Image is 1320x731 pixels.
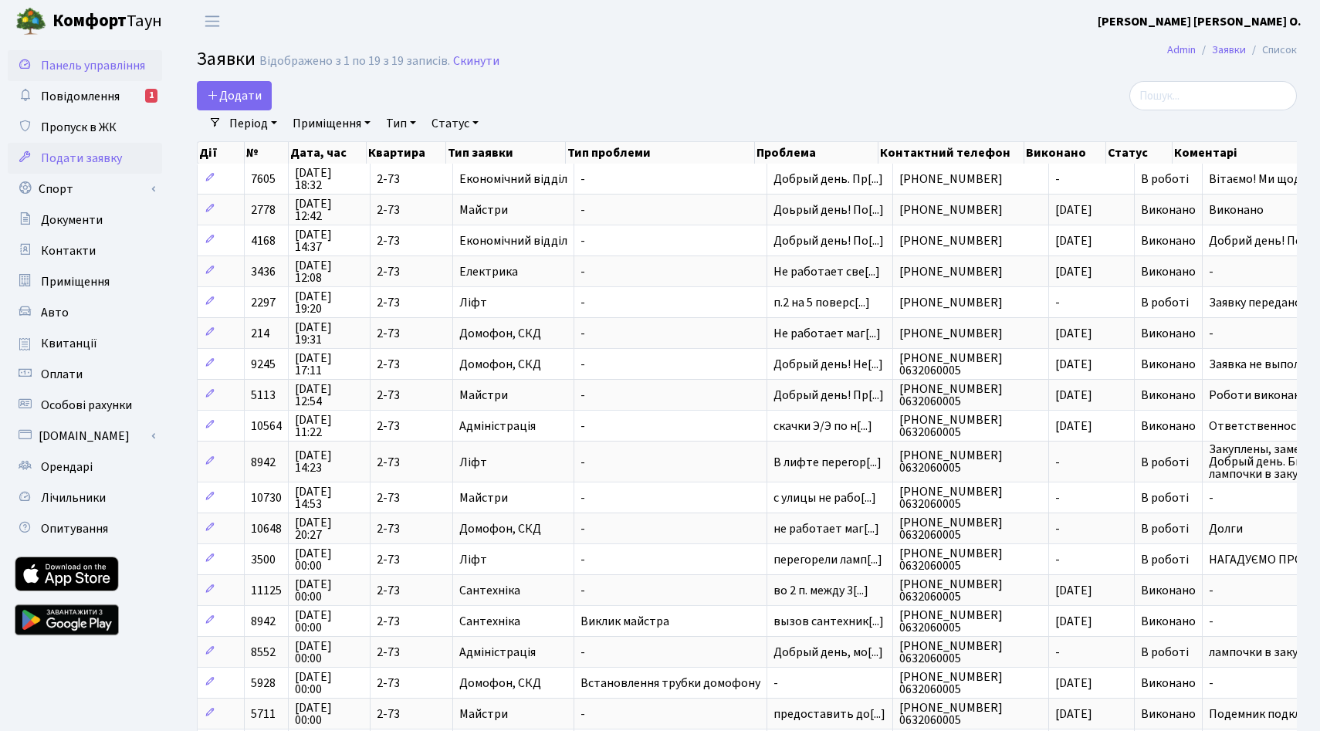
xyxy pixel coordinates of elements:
span: Не работает све[...] [773,263,880,280]
span: Ліфт [459,296,567,309]
span: 2-73 [377,456,446,469]
span: Додати [207,87,262,104]
span: во 2 п. между 3[...] [773,582,868,599]
span: Ліфт [459,553,567,566]
span: - [580,327,760,340]
span: Добрый день! Пр[...] [773,387,884,404]
span: [DATE] 11:22 [295,414,364,438]
nav: breadcrumb [1144,34,1320,66]
span: Заявки [197,46,256,73]
span: Домофон, СКД [459,327,567,340]
input: Пошук... [1129,81,1297,110]
span: [PHONE_NUMBER] 0632060005 [899,609,1042,634]
span: Пропуск в ЖК [41,119,117,136]
span: Виконано [1141,675,1196,692]
span: Виконано [1141,232,1196,249]
span: - [580,492,760,504]
span: Виконано [1141,387,1196,404]
span: [DATE] 12:08 [295,259,364,284]
span: В роботі [1141,551,1189,568]
span: - [580,266,760,278]
span: 2-73 [377,523,446,535]
span: [DATE] [1055,232,1092,249]
span: - [1055,551,1060,568]
a: Контакти [8,235,162,266]
span: [PHONE_NUMBER] 0632060005 [899,547,1042,572]
a: Приміщення [8,266,162,297]
span: [DATE] 12:54 [295,383,364,408]
span: [DATE] 17:11 [295,352,364,377]
span: Не работает маг[...] [773,325,881,342]
span: Виконано [1141,201,1196,218]
span: Виконано [1141,418,1196,435]
div: Відображено з 1 по 19 з 19 записів. [259,54,450,69]
span: 2-73 [377,708,446,720]
span: [DATE] [1055,387,1092,404]
span: Електрика [459,266,567,278]
a: Лічильники [8,482,162,513]
span: 8552 [251,644,276,661]
span: [DATE] 12:42 [295,198,364,222]
span: - [580,204,760,216]
span: Виконано [1141,613,1196,630]
span: Адміністрація [459,646,567,658]
span: 2-73 [377,646,446,658]
span: [DATE] [1055,706,1092,723]
span: Контакти [41,242,96,259]
th: Тип проблеми [566,142,756,164]
span: Подати заявку [41,150,122,167]
a: Приміщення [286,110,377,137]
span: предоставить до[...] [773,706,885,723]
a: Пропуск в ЖК [8,112,162,143]
span: [DATE] 00:00 [295,609,364,634]
span: - [1055,489,1060,506]
a: Період [223,110,283,137]
span: 2-73 [377,266,446,278]
span: 5711 [251,706,276,723]
a: Тип [380,110,422,137]
span: В роботі [1141,520,1189,537]
span: - [580,584,760,597]
span: Майстри [459,492,567,504]
a: Опитування [8,513,162,544]
span: 5928 [251,675,276,692]
span: перегорели ламп[...] [773,551,882,568]
span: [DATE] [1055,356,1092,373]
span: Оплати [41,366,83,383]
span: п.2 на 5 поверс[...] [773,294,870,311]
span: Авто [41,304,69,321]
span: [PHONE_NUMBER] [899,204,1042,216]
span: 2-73 [377,204,446,216]
span: В роботі [1141,294,1189,311]
span: 2-73 [377,173,446,185]
span: Економічний відділ [459,173,567,185]
span: 2-73 [377,615,446,628]
span: Доьрый день! По[...] [773,201,884,218]
span: [DATE] 19:31 [295,321,364,346]
span: [PHONE_NUMBER] [899,327,1042,340]
span: [DATE] 18:32 [295,167,364,191]
span: [PHONE_NUMBER] 0632060005 [899,516,1042,541]
span: Таун [52,8,162,35]
a: Особові рахунки [8,390,162,421]
img: logo.png [15,6,46,37]
span: - [580,235,760,247]
th: Квартира [367,142,446,164]
span: - [580,389,760,401]
span: - [580,708,760,720]
span: [DATE] 14:53 [295,486,364,510]
span: [DATE] [1055,263,1092,280]
span: 2-73 [377,235,446,247]
span: с улицы не рабо[...] [773,489,876,506]
span: [DATE] [1055,201,1092,218]
span: - [580,296,760,309]
span: [PHONE_NUMBER] 0632060005 [899,352,1042,377]
span: Виконано [1141,582,1196,599]
span: - [1055,454,1060,471]
span: [DATE] 00:00 [295,578,364,603]
a: [PERSON_NAME] [PERSON_NAME] О. [1098,12,1301,31]
a: Admin [1167,42,1196,58]
span: [DATE] 00:00 [295,671,364,695]
span: 2-73 [377,492,446,504]
span: В роботі [1141,644,1189,661]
